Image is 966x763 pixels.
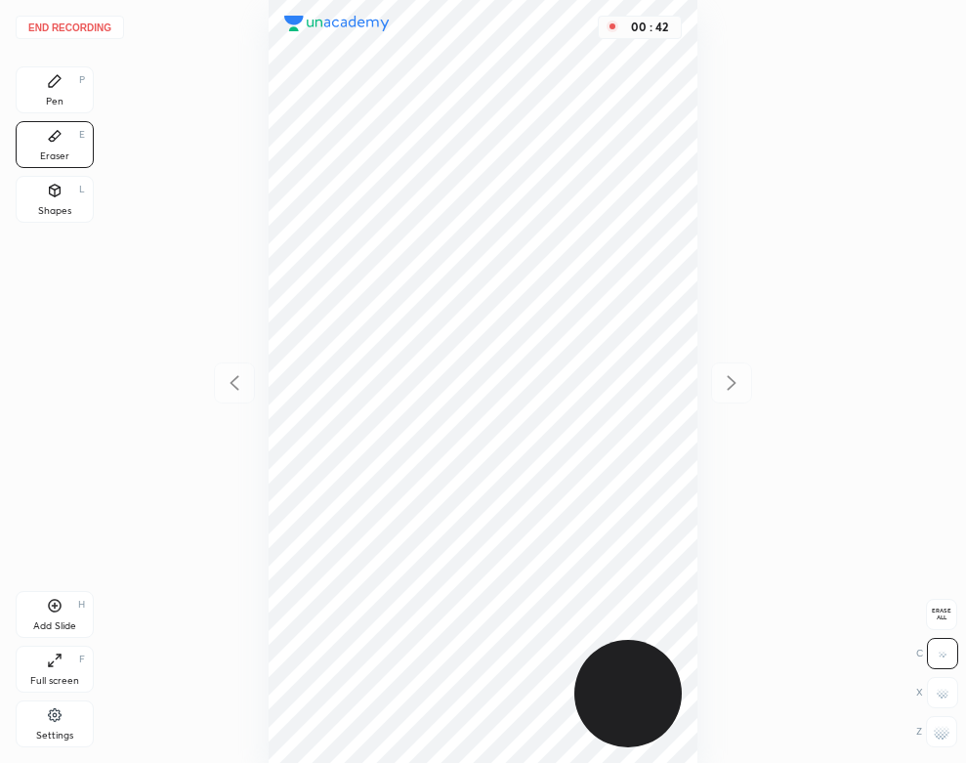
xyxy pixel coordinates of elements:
[38,206,71,216] div: Shapes
[16,16,124,39] button: End recording
[626,21,673,34] div: 00 : 42
[927,608,956,621] span: Erase all
[40,151,69,161] div: Eraser
[79,130,85,140] div: E
[78,600,85,610] div: H
[30,676,79,686] div: Full screen
[79,75,85,85] div: P
[36,731,73,741] div: Settings
[916,716,957,747] div: Z
[33,621,76,631] div: Add Slide
[284,16,390,31] img: logo.38c385cc.svg
[46,97,63,106] div: Pen
[916,677,958,708] div: X
[79,185,85,194] div: L
[916,638,958,669] div: C
[79,655,85,664] div: F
